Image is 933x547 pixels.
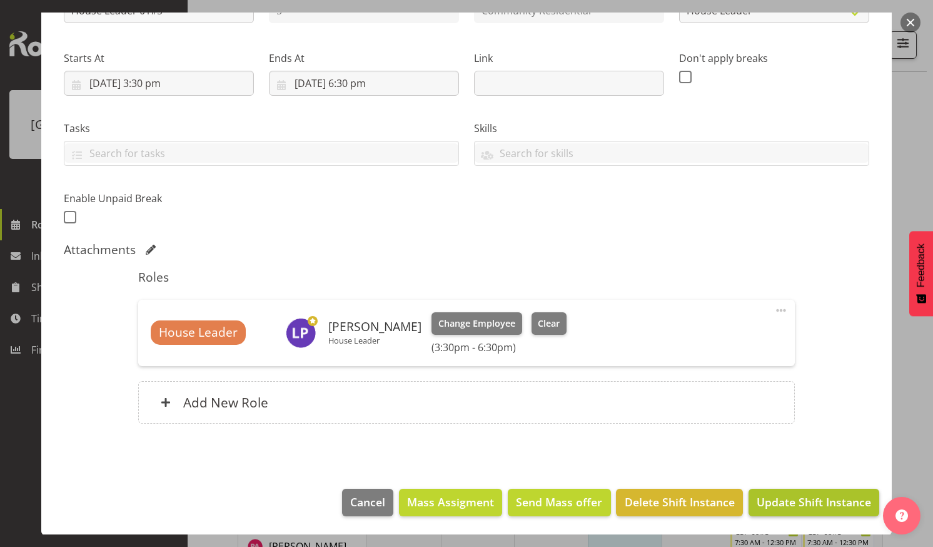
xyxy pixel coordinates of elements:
[328,335,421,345] p: House Leader
[616,489,742,516] button: Delete Shift Instance
[286,318,316,348] img: lydia-peters9732.jpg
[342,489,393,516] button: Cancel
[183,394,268,411] h6: Add New Role
[895,509,908,522] img: help-xxl-2.png
[138,270,794,285] h5: Roles
[64,191,254,206] label: Enable Unpaid Break
[64,121,459,136] label: Tasks
[516,494,602,510] span: Send Mass offer
[64,143,458,163] input: Search for tasks
[64,71,254,96] input: Click to select...
[269,51,459,66] label: Ends At
[328,320,421,334] h6: [PERSON_NAME]
[399,489,502,516] button: Mass Assigment
[474,121,869,136] label: Skills
[508,489,610,516] button: Send Mass offer
[407,494,494,510] span: Mass Assigment
[64,51,254,66] label: Starts At
[532,312,567,335] button: Clear
[749,489,879,516] button: Update Shift Instance
[64,242,136,257] h5: Attachments
[474,51,664,66] label: Link
[475,143,869,163] input: Search for skills
[625,494,735,510] span: Delete Shift Instance
[915,243,927,287] span: Feedback
[438,317,515,330] span: Change Employee
[350,494,385,510] span: Cancel
[538,317,560,330] span: Clear
[431,312,522,335] button: Change Employee
[269,71,459,96] input: Click to select...
[909,231,933,316] button: Feedback - Show survey
[159,324,238,342] span: House Leader
[757,494,871,510] span: Update Shift Instance
[431,341,567,354] h6: (3:30pm - 6:30pm)
[679,51,869,66] label: Don't apply breaks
